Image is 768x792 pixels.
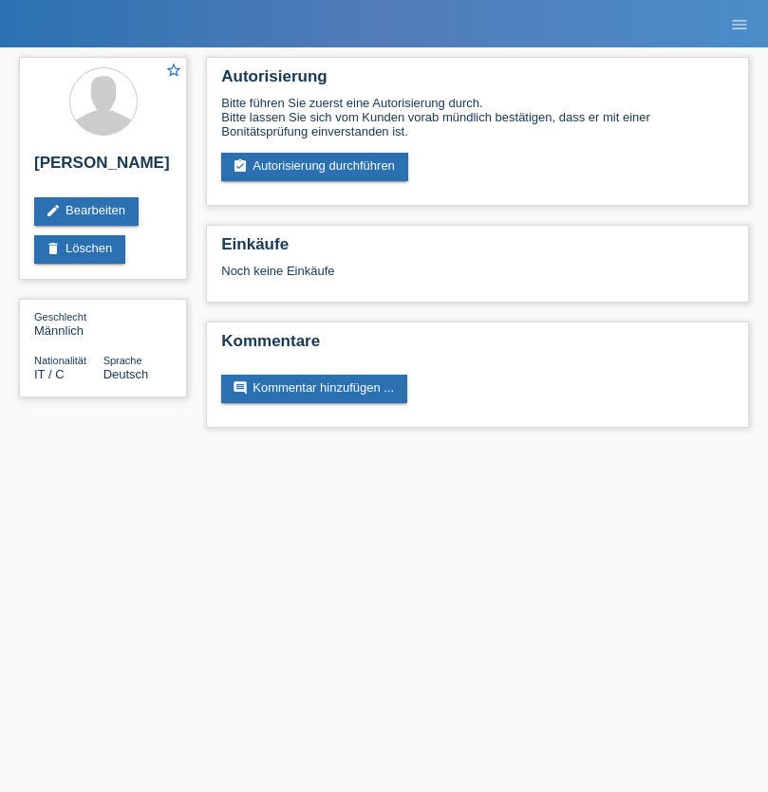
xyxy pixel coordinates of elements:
[34,311,86,322] span: Geschlecht
[221,235,734,264] h2: Einkäufe
[721,18,759,29] a: menu
[165,62,182,79] i: star_border
[221,332,734,360] h2: Kommentare
[34,197,139,226] a: editBearbeiten
[165,62,182,82] a: star_border
[221,153,408,181] a: assignment_turned_inAutorisierung durchführen
[221,67,734,96] h2: Autorisierung
[730,15,749,34] i: menu
[34,355,86,366] span: Nationalität
[233,380,248,396] i: comment
[34,367,65,381] span: Italien / C / 10.12.2003
[46,203,61,218] i: edit
[103,355,142,366] span: Sprache
[34,154,172,182] h2: [PERSON_NAME]
[103,367,149,381] span: Deutsch
[46,241,61,256] i: delete
[221,264,734,292] div: Noch keine Einkäufe
[34,235,125,264] a: deleteLöschen
[221,96,734,138] div: Bitte führen Sie zuerst eine Autorisierung durch. Bitte lassen Sie sich vom Kunden vorab mündlich...
[221,375,407,403] a: commentKommentar hinzufügen ...
[34,309,103,338] div: Männlich
[233,158,248,174] i: assignment_turned_in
